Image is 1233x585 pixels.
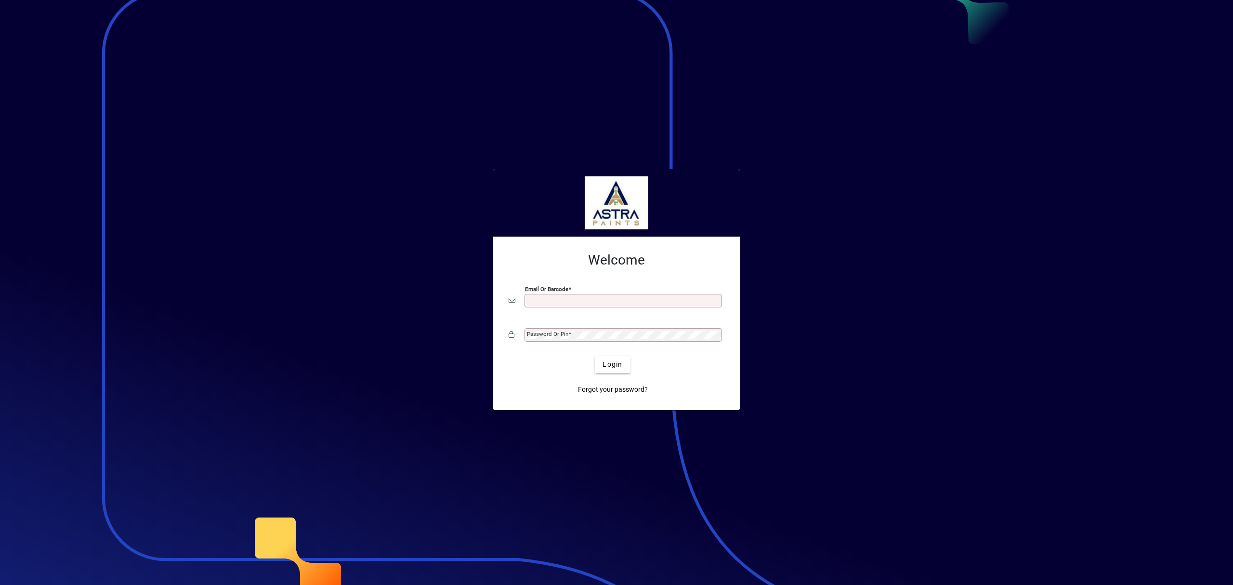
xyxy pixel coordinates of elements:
mat-label: Email or Barcode [525,285,568,292]
mat-label: Password or Pin [527,331,568,337]
h2: Welcome [509,252,724,268]
span: Login [603,359,622,370]
a: Forgot your password? [574,381,652,399]
button: Login [595,356,630,373]
span: Forgot your password? [578,385,648,395]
